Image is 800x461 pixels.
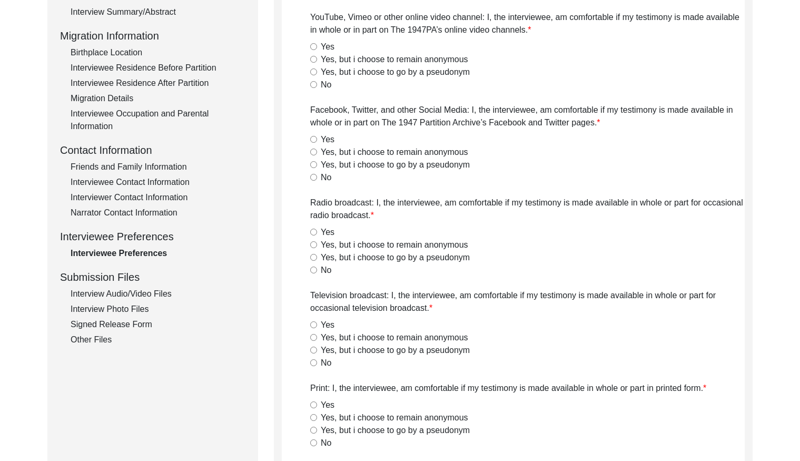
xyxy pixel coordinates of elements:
[71,247,245,260] div: Interviewee Preferences
[60,28,245,44] div: Migration Information
[71,176,245,189] div: Interviewee Contact Information
[321,41,334,53] label: Yes
[321,344,470,357] label: Yes, but i choose to go by a pseudonym
[321,171,331,184] label: No
[321,399,334,411] label: Yes
[71,62,245,74] div: Interviewee Residence Before Partition
[321,53,468,66] label: Yes, but i choose to remain anonymous
[321,226,334,239] label: Yes
[71,161,245,173] div: Friends and Family Information
[71,207,245,219] div: Narrator Contact Information
[60,269,245,285] div: Submission Files
[321,411,468,424] label: Yes, but i choose to remain anonymous
[71,92,245,105] div: Migration Details
[310,289,745,315] label: Television broadcast: I, the interviewee, am comfortable if my testimony is made available in who...
[71,107,245,133] div: Interviewee Occupation and Parental Information
[71,334,245,346] div: Other Files
[310,104,745,129] label: Facebook, Twitter, and other Social Media: I, the interviewee, am comfortable if my testimony is ...
[321,319,334,331] label: Yes
[310,382,706,395] label: Print: I, the interviewee, am comfortable if my testimony is made available in whole or part in p...
[71,77,245,90] div: Interviewee Residence After Partition
[60,229,245,244] div: Interviewee Preferences
[321,331,468,344] label: Yes, but i choose to remain anonymous
[321,251,470,264] label: Yes, but i choose to go by a pseudonym
[321,437,331,449] label: No
[321,66,470,79] label: Yes, but i choose to go by a pseudonym
[60,142,245,158] div: Contact Information
[321,424,470,437] label: Yes, but i choose to go by a pseudonym
[321,79,331,91] label: No
[71,6,245,18] div: Interview Summary/Abstract
[71,191,245,204] div: Interviewer Contact Information
[321,357,331,369] label: No
[321,264,331,277] label: No
[71,46,245,59] div: Birthplace Location
[321,133,334,146] label: Yes
[321,146,468,159] label: Yes, but i choose to remain anonymous
[71,288,245,300] div: Interview Audio/Video Files
[310,197,745,222] label: Radio broadcast: I, the interviewee, am comfortable if my testimony is made available in whole or...
[321,239,468,251] label: Yes, but i choose to remain anonymous
[71,318,245,331] div: Signed Release Form
[71,303,245,316] div: Interview Photo Files
[310,11,745,36] label: YouTube, Vimeo or other online video channel: I, the interviewee, am comfortable if my testimony ...
[321,159,470,171] label: Yes, but i choose to go by a pseudonym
